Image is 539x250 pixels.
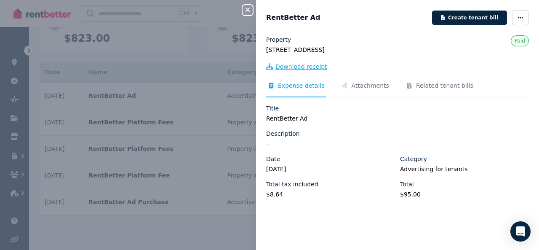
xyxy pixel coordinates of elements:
[416,81,473,90] span: Related tenant bills
[266,81,529,97] nav: Tabs
[432,11,507,25] button: Create tenant bill
[266,165,395,173] legend: [DATE]
[266,129,300,138] label: Description
[266,35,291,44] label: Property
[266,180,318,188] label: Total tax included
[510,221,531,242] div: Open Intercom Messenger
[266,155,280,163] label: Date
[278,81,325,90] span: Expense details
[515,38,525,44] span: Paid
[275,62,327,71] span: Download receipt
[266,140,529,148] legend: -
[400,155,427,163] label: Category
[266,46,529,54] legend: [STREET_ADDRESS]
[400,180,414,188] label: Total
[400,165,529,173] legend: Advertising for tenants
[266,190,395,199] legend: $8.64
[400,190,529,199] legend: $95.00
[352,81,389,90] span: Attachments
[266,13,320,23] span: RentBetter Ad
[266,114,529,123] legend: RentBetter Ad
[266,104,279,113] label: Title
